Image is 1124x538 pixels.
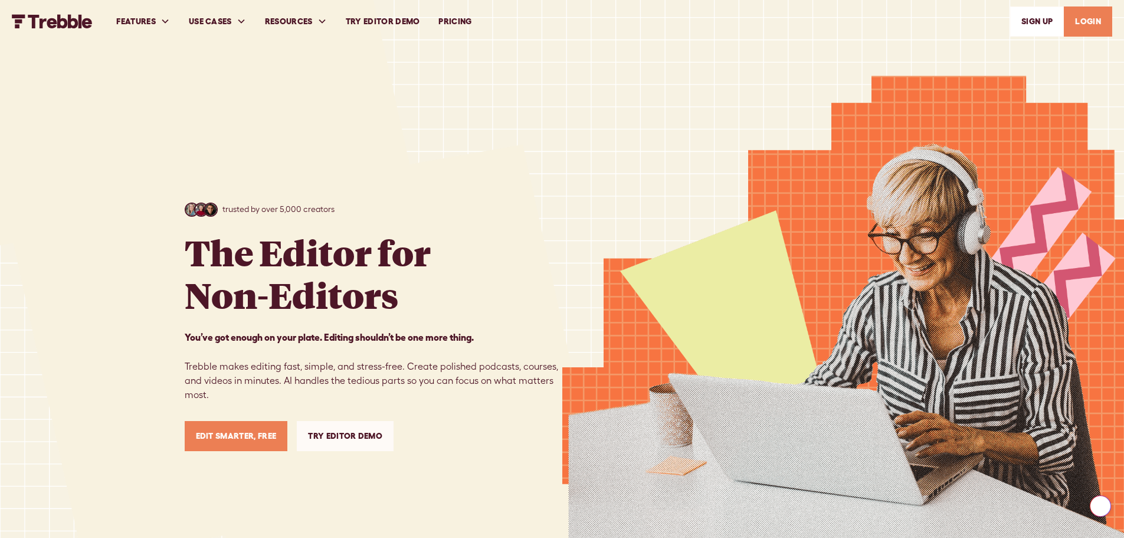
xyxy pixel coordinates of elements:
[12,14,93,28] img: Trebble FM Logo
[185,332,474,343] strong: You’ve got enough on your plate. Editing shouldn’t be one more thing. ‍
[429,1,481,42] a: PRICING
[1010,6,1064,37] a: SIGn UP
[185,421,288,451] a: Edit Smarter, Free
[222,203,335,216] p: trusted by over 5,000 creators
[12,14,93,28] a: home
[336,1,430,42] a: Try Editor Demo
[297,421,394,451] a: Try Editor Demo
[1064,6,1112,37] a: LOGIN
[255,1,336,42] div: RESOURCES
[185,330,562,402] p: Trebble makes editing fast, simple, and stress-free. Create polished podcasts, courses, and video...
[265,15,313,28] div: RESOURCES
[189,15,232,28] div: USE CASES
[107,1,179,42] div: FEATURES
[116,15,156,28] div: FEATURES
[179,1,255,42] div: USE CASES
[185,231,431,316] h1: The Editor for Non-Editors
